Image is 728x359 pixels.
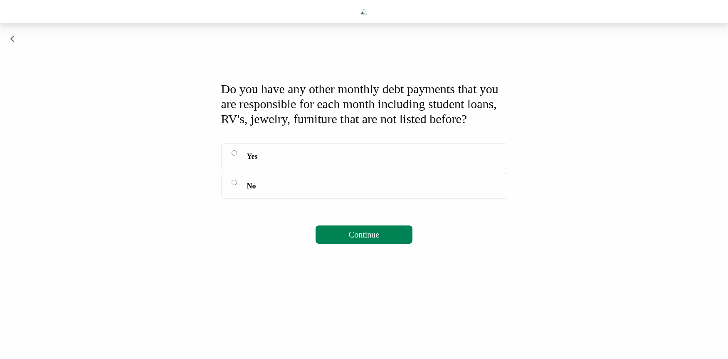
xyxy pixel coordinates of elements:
img: Tryascend.com [359,7,368,17]
span: Continue [349,230,379,239]
span: No [247,180,256,192]
div: Do you have any other monthly debt payments that you are responsible for each month including stu... [221,82,507,126]
a: Tryascend.com [308,7,420,17]
input: No [232,180,237,185]
input: Yes [232,150,237,156]
span: Yes [247,151,258,162]
button: Continue [316,225,412,244]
